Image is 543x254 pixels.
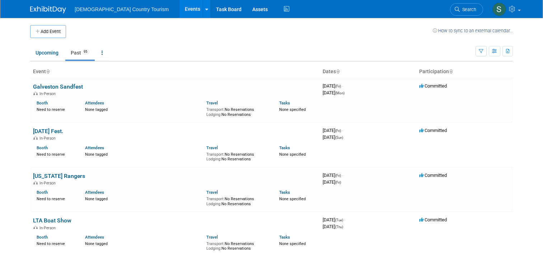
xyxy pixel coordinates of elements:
img: Steve Vannier [492,3,506,16]
span: [DATE] [323,135,343,140]
span: Committed [419,128,447,133]
span: Lodging: [206,112,221,117]
div: Need to reserve [37,151,74,157]
span: In-Person [39,181,58,185]
img: In-Person Event [33,91,38,95]
span: Committed [419,83,447,89]
span: Committed [419,173,447,178]
a: Travel [206,145,218,150]
a: Tasks [279,145,290,150]
div: None tagged [85,240,201,246]
a: Search [450,3,483,16]
span: (Fri) [335,180,341,184]
span: [DATE] [323,128,343,133]
a: Sort by Participation Type [449,69,453,74]
a: [US_STATE] Rangers [33,173,85,179]
div: No Reservations No Reservations [206,106,268,117]
a: Galveston Sandfest [33,83,83,90]
span: (Tue) [335,218,343,222]
span: (Thu) [335,225,343,229]
div: None tagged [85,151,201,157]
div: Need to reserve [37,195,74,202]
span: In-Person [39,136,58,141]
a: Booth [37,190,48,195]
span: In-Person [39,91,58,96]
a: Upcoming [30,46,64,60]
a: Travel [206,190,218,195]
div: None tagged [85,195,201,202]
img: In-Person Event [33,136,38,140]
button: Add Event [30,25,66,38]
span: Lodging: [206,157,221,161]
span: - [342,128,343,133]
div: No Reservations No Reservations [206,151,268,162]
a: Sort by Event Name [46,69,50,74]
a: Sort by Start Date [336,69,340,74]
span: 95 [81,49,89,55]
span: (Fri) [335,174,341,178]
span: [DATE] [323,90,345,95]
a: Booth [37,145,48,150]
span: [DATE] [323,83,343,89]
a: Travel [206,100,218,105]
span: Search [460,7,476,12]
span: [DATE] [323,179,341,185]
div: Need to reserve [37,240,74,246]
div: No Reservations No Reservations [206,240,268,251]
a: LTA Boat Show [33,217,71,224]
span: Lodging: [206,202,221,206]
span: None specified [279,197,306,201]
a: Past95 [65,46,95,60]
a: [DATE] Fest. [33,128,63,135]
a: Tasks [279,100,290,105]
span: None specified [279,152,306,157]
a: Tasks [279,190,290,195]
span: In-Person [39,226,58,230]
span: (Mon) [335,91,345,95]
span: None specified [279,241,306,246]
span: [DATE] [323,224,343,229]
a: How to sync to an external calendar... [433,28,513,33]
a: Booth [37,100,48,105]
a: Attendees [85,190,104,195]
img: In-Person Event [33,181,38,184]
span: [DATE] [323,217,345,222]
span: - [342,173,343,178]
span: [DATE] [323,173,343,178]
img: ExhibitDay [30,6,66,13]
span: (Fri) [335,129,341,133]
span: Lodging: [206,246,221,251]
span: Transport: [206,197,225,201]
span: [DEMOGRAPHIC_DATA] Country Tourism [75,6,169,12]
div: No Reservations No Reservations [206,195,268,206]
span: - [344,217,345,222]
a: Tasks [279,235,290,240]
th: Event [30,66,320,78]
span: None specified [279,107,306,112]
div: None tagged [85,106,201,112]
a: Travel [206,235,218,240]
span: Transport: [206,152,225,157]
th: Participation [416,66,513,78]
th: Dates [320,66,416,78]
a: Attendees [85,145,104,150]
a: Attendees [85,235,104,240]
span: - [342,83,343,89]
span: Transport: [206,107,225,112]
div: Need to reserve [37,106,74,112]
a: Attendees [85,100,104,105]
span: Transport: [206,241,225,246]
span: (Fri) [335,84,341,88]
span: (Sun) [335,136,343,140]
img: In-Person Event [33,226,38,229]
a: Booth [37,235,48,240]
span: Committed [419,217,447,222]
